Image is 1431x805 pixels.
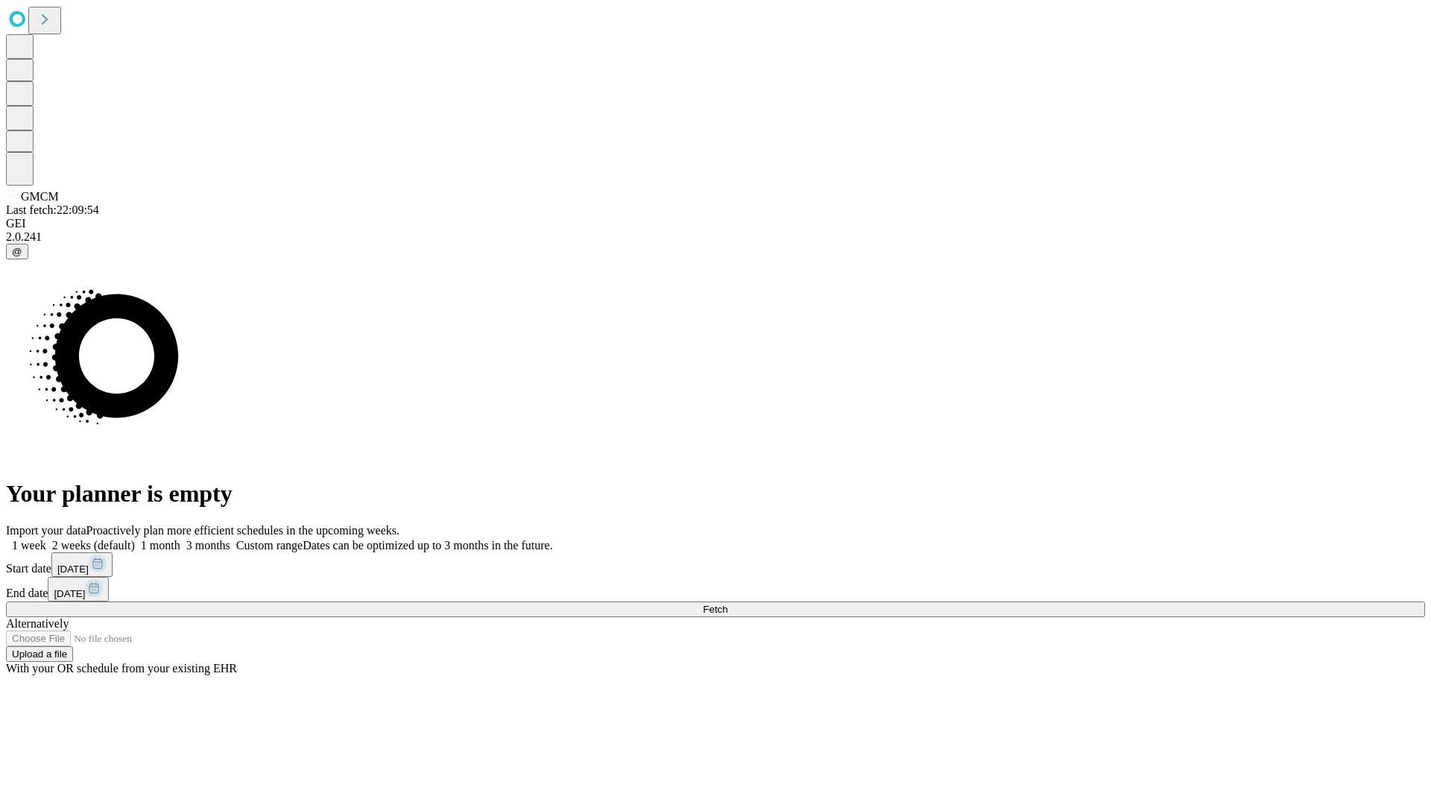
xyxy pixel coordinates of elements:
[51,552,113,577] button: [DATE]
[6,244,28,259] button: @
[6,203,99,216] span: Last fetch: 22:09:54
[6,577,1425,602] div: End date
[303,539,552,552] span: Dates can be optimized up to 3 months in the future.
[6,662,237,675] span: With your OR schedule from your existing EHR
[186,539,230,552] span: 3 months
[6,646,73,662] button: Upload a file
[6,552,1425,577] div: Start date
[6,524,86,537] span: Import your data
[141,539,180,552] span: 1 month
[12,539,46,552] span: 1 week
[6,230,1425,244] div: 2.0.241
[6,602,1425,617] button: Fetch
[6,480,1425,508] h1: Your planner is empty
[236,539,303,552] span: Custom range
[86,524,399,537] span: Proactively plan more efficient schedules in the upcoming weeks.
[6,217,1425,230] div: GEI
[52,539,135,552] span: 2 weeks (default)
[6,617,69,630] span: Alternatively
[21,190,59,203] span: GMCM
[48,577,109,602] button: [DATE]
[703,604,727,615] span: Fetch
[57,563,89,575] span: [DATE]
[54,588,85,599] span: [DATE]
[12,246,22,257] span: @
